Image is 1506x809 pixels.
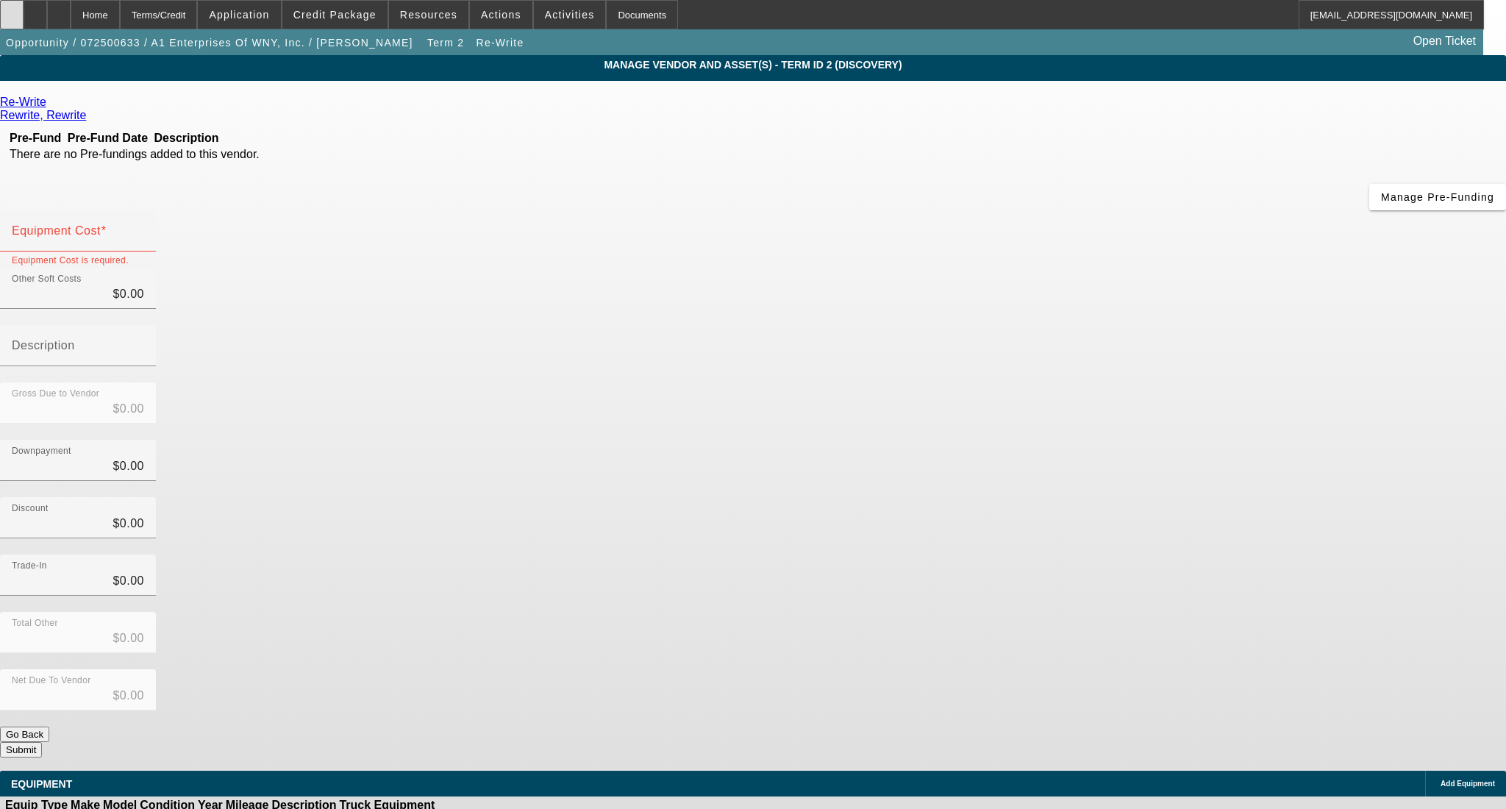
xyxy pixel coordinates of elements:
[12,504,49,513] mat-label: Discount
[6,37,413,49] span: Opportunity / 072500633 / A1 Enterprises Of WNY, Inc. / [PERSON_NAME]
[12,274,82,284] mat-label: Other Soft Costs
[282,1,388,29] button: Credit Package
[1407,29,1482,54] a: Open Ticket
[389,1,468,29] button: Resources
[1381,191,1494,203] span: Manage Pre-Funding
[470,1,532,29] button: Actions
[422,29,469,56] button: Term 2
[400,9,457,21] span: Resources
[427,37,464,49] span: Term 2
[12,389,99,399] mat-label: Gross Due to Vendor
[12,619,58,628] mat-label: Total Other
[12,252,144,268] mat-error: Equipment Cost is required.
[481,9,521,21] span: Actions
[11,59,1495,71] span: MANAGE VENDOR AND ASSET(S) - Term ID 2 (Discovery)
[12,339,75,352] mat-label: Description
[534,1,606,29] button: Activities
[63,131,151,146] th: Pre-Fund Date
[12,561,47,571] mat-label: Trade-In
[1441,780,1495,788] span: Add Equipment
[9,147,365,162] td: There are no Pre-fundings added to this vendor.
[11,778,72,790] span: EQUIPMENT
[12,676,91,685] mat-label: Net Due To Vendor
[293,9,376,21] span: Credit Package
[12,446,71,456] mat-label: Downpayment
[545,9,595,21] span: Activities
[1369,184,1506,210] button: Manage Pre-Funding
[9,131,62,146] th: Pre-Fund
[154,131,366,146] th: Description
[12,224,101,237] mat-label: Equipment Cost
[198,1,280,29] button: Application
[473,29,528,56] button: Re-Write
[209,9,269,21] span: Application
[477,37,524,49] span: Re-Write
